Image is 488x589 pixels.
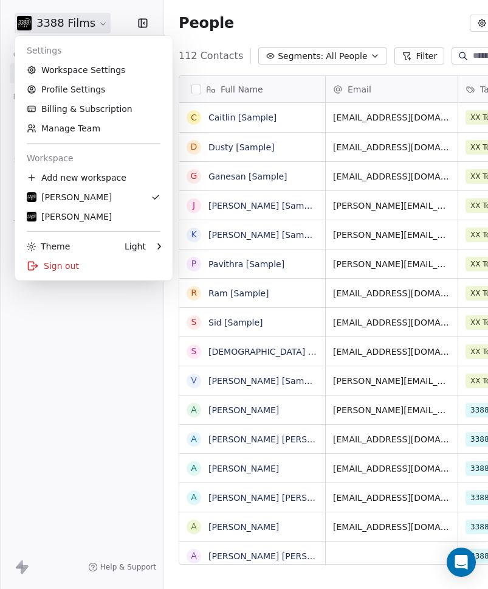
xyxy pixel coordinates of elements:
div: Light [125,240,146,253]
a: Billing & Subscription [19,99,168,119]
div: Add new workspace [19,168,168,187]
img: 3388Films_Logo_White.jpg [27,212,36,221]
img: 3388Films_Logo_White.jpg [27,192,36,202]
div: Sign out [19,256,168,276]
div: Settings [19,41,168,60]
a: Profile Settings [19,80,168,99]
a: Manage Team [19,119,168,138]
div: Theme [27,240,70,253]
div: [PERSON_NAME] [27,211,112,223]
div: Workspace [19,148,168,168]
div: [PERSON_NAME] [27,191,112,203]
a: Workspace Settings [19,60,168,80]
